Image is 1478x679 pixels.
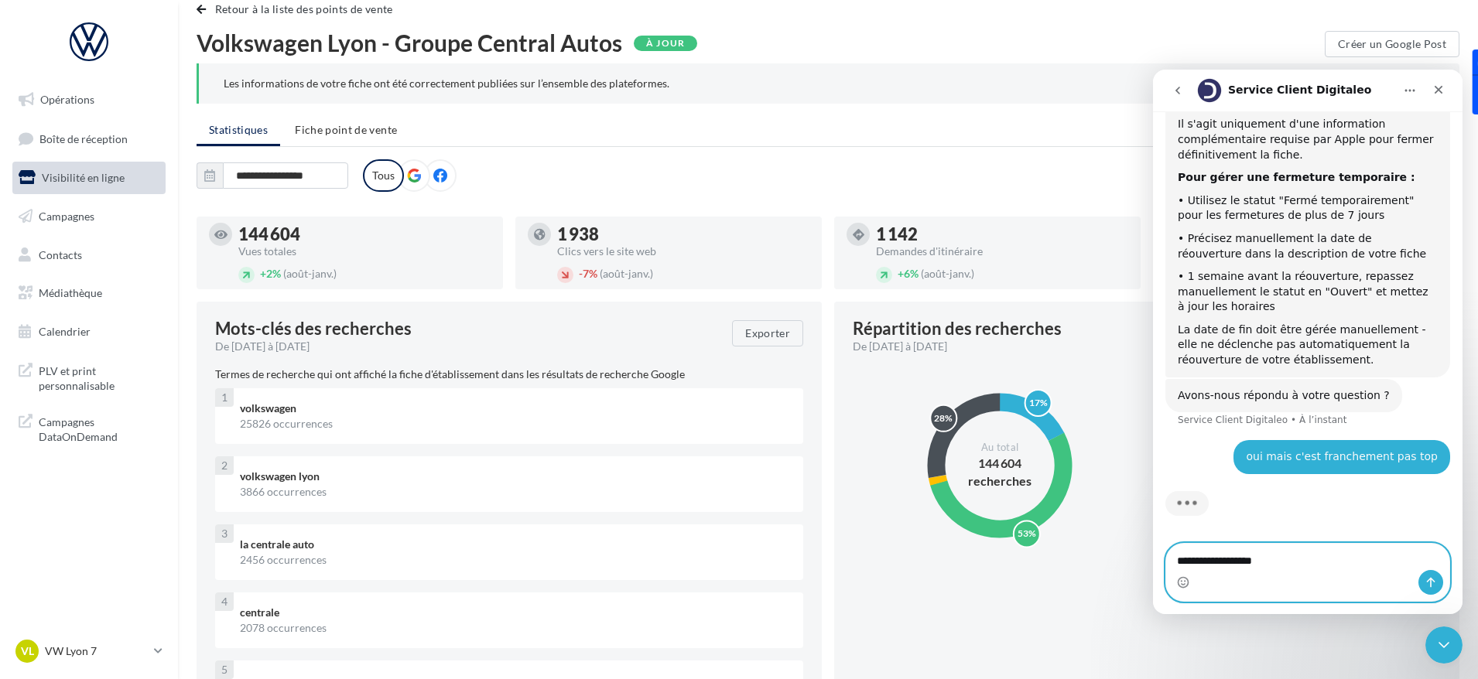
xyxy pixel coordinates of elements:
span: 7% [579,267,597,280]
div: volkswagen [240,401,791,416]
div: Avons-nous répondu à votre question ?Service Client Digitaleo • À l’instant [12,309,249,343]
div: 1 142 [876,226,1128,243]
span: Contacts [39,247,82,261]
div: De [DATE] à [DATE] [853,339,1428,354]
span: Calendrier [39,325,91,338]
div: 3866 occurrences [240,484,791,500]
div: 144 604 [238,226,491,243]
div: Demandes d'itinéraire [876,246,1128,257]
div: Les informations de votre fiche ont été correctement publiées sur l’ensemble des plateformes. [224,76,1435,91]
span: 2% [260,267,281,280]
div: la centrale auto [240,537,791,552]
label: Tous [363,159,404,192]
button: Exporter [732,320,803,346]
span: Retour à la liste des points de vente [215,2,393,15]
a: Campagnes [9,200,169,233]
span: VL [21,643,34,659]
div: À jour [634,36,697,51]
div: 1 938 [557,226,809,243]
div: 2078 occurrences [240,620,791,636]
p: Termes de recherche qui ont affiché la fiche d'établissement dans les résultats de recherche Google [215,367,803,382]
div: 1 [215,388,234,407]
span: (août-janv.) [921,267,974,280]
span: Campagnes [39,210,94,223]
button: Envoyer un message… [265,500,290,525]
iframe: Intercom live chat [1153,70,1463,614]
div: Vues totales [238,246,491,257]
div: Clics vers le site web [557,246,809,257]
div: Service Client Digitaleo dit… [12,309,297,371]
a: Campagnes DataOnDemand [9,405,169,451]
div: Service Client Digitaleo • À l’instant [25,346,194,355]
div: • Utilisez le statut "Fermé temporairement" pour les fermetures de plus de 7 jours [25,124,285,154]
button: Sélectionneur d’emoji [24,507,36,519]
span: Campagnes DataOnDemand [39,411,159,445]
a: VL VW Lyon 7 [12,636,166,666]
span: 6% [898,267,919,280]
div: volkswagen lyon [240,469,791,484]
span: Boîte de réception [39,131,128,145]
div: Répartition des recherches [853,320,1062,337]
span: (août-janv.) [600,267,653,280]
div: De [DATE] à [DATE] [215,339,720,354]
div: oui mais c'est franchement pas top [80,370,297,404]
a: Boîte de réception [9,122,169,155]
iframe: Intercom live chat [1425,626,1463,664]
button: Créer un Google Post [1325,31,1459,57]
span: Volkswagen Lyon - Groupe Central Autos [197,31,622,54]
div: • 1 semaine avant la réouverture, repassez manuellement le statut en "Ouvert" et mettez à jour le... [25,200,285,245]
a: PLV et print personnalisable [9,354,169,400]
div: 2 [215,456,234,475]
div: Il s'agit uniquement d'une information complémentaire requise par Apple pour fermer définitivemen... [25,47,285,93]
div: centrale [240,605,791,620]
img: Saisie en cours [12,420,56,447]
span: + [898,267,904,280]
div: 2456 occurrences [240,552,791,568]
b: Pour gérer une fermeture temporaire : [25,101,262,114]
span: Mots-clés des recherches [215,320,412,337]
span: Fiche point de vente [295,123,397,136]
div: 25826 occurrences [240,416,791,432]
div: • Précisez manuellement la date de réouverture dans la description de votre fiche [25,162,285,192]
span: Opérations [40,93,94,106]
a: Calendrier [9,316,169,348]
a: Visibilité en ligne [9,162,169,194]
span: (août-janv.) [283,267,337,280]
span: Visibilité en ligne [42,171,125,184]
span: - [579,267,583,280]
span: + [260,267,266,280]
div: 4 [215,592,234,611]
span: Médiathèque [39,286,102,299]
div: La date de fin doit être gérée manuellement - elle ne déclenche pas automatiquement la réouvertur... [25,253,285,299]
div: Avons-nous répondu à votre question ? [25,319,237,334]
div: 5 [215,660,234,679]
a: Contacts [9,239,169,271]
p: VW Lyon 7 [45,643,148,659]
a: Opérations [9,84,169,116]
textarea: Envoyer un message... [13,474,296,500]
span: PLV et print personnalisable [39,360,159,394]
div: 3 [215,524,234,543]
div: oui mais c'est franchement pas top [93,380,285,395]
a: Médiathèque [9,277,169,309]
div: Anne-Laure dit… [12,370,297,423]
